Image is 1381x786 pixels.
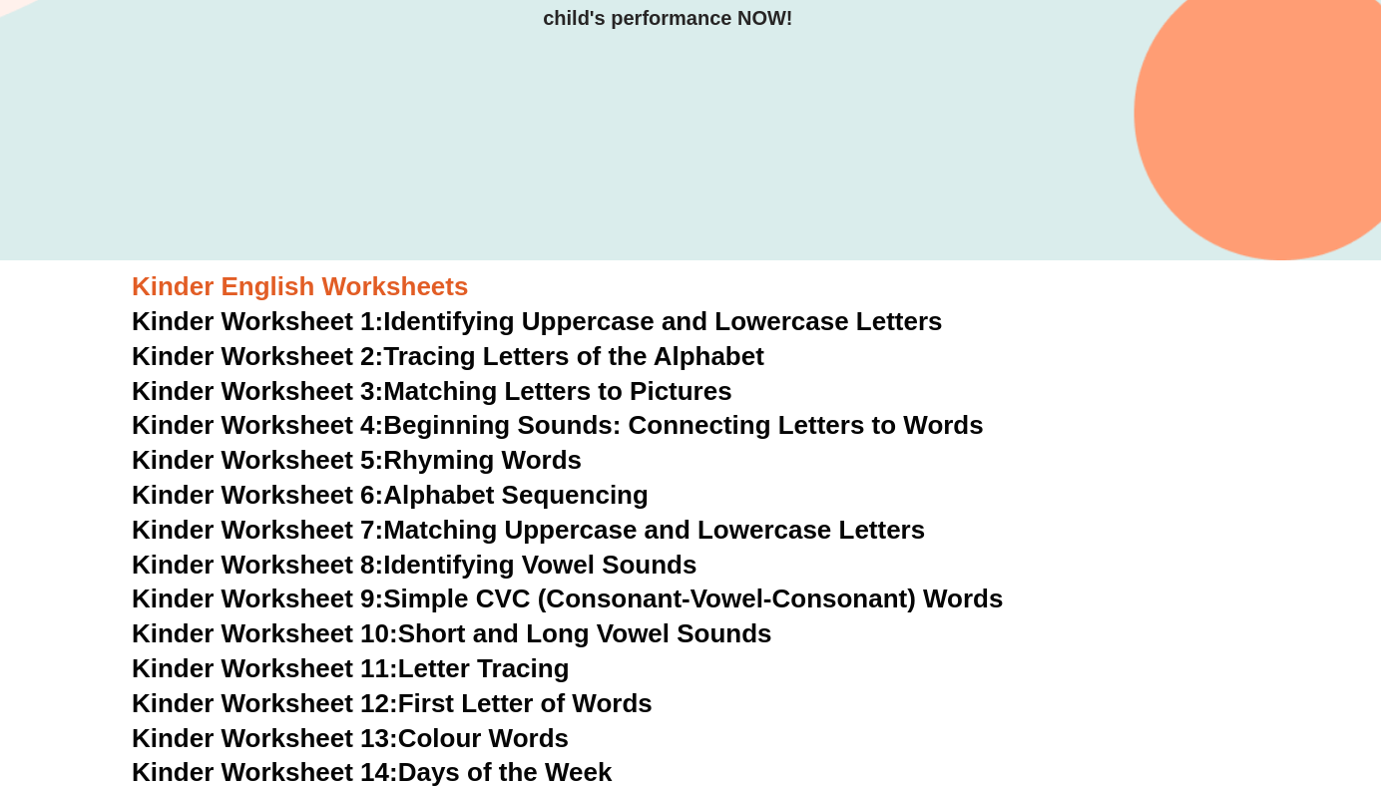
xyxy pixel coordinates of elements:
span: Kinder Worksheet 8: [132,550,383,580]
span: Kinder Worksheet 3: [132,376,383,406]
span: Kinder Worksheet 7: [132,515,383,545]
a: Kinder Worksheet 9:Simple CVC (Consonant-Vowel-Consonant) Words [132,584,1003,613]
a: Kinder Worksheet 7:Matching Uppercase and Lowercase Letters [132,515,925,545]
span: Kinder Worksheet 1: [132,306,383,336]
a: Kinder Worksheet 2:Tracing Letters of the Alphabet [132,341,764,371]
span: Kinder Worksheet 10: [132,618,398,648]
span: Kinder Worksheet 4: [132,410,383,440]
a: Kinder Worksheet 8:Identifying Vowel Sounds [132,550,696,580]
iframe: Chat Widget [1039,561,1381,786]
a: Kinder Worksheet 4:Beginning Sounds: Connecting Letters to Words [132,410,984,440]
a: Kinder Worksheet 3:Matching Letters to Pictures [132,376,732,406]
a: Kinder Worksheet 13:Colour Words [132,723,569,753]
span: Kinder Worksheet 13: [132,723,398,753]
span: Kinder Worksheet 6: [132,480,383,510]
span: Kinder Worksheet 12: [132,688,398,718]
span: Kinder Worksheet 9: [132,584,383,613]
a: Kinder Worksheet 5:Rhyming Words [132,445,582,475]
a: Kinder Worksheet 12:First Letter of Words [132,688,653,718]
a: Kinder Worksheet 10:Short and Long Vowel Sounds [132,618,772,648]
a: Kinder Worksheet 1:Identifying Uppercase and Lowercase Letters [132,306,943,336]
span: Kinder Worksheet 11: [132,653,398,683]
h3: Kinder English Worksheets [132,270,1249,304]
span: Kinder Worksheet 2: [132,341,383,371]
a: Kinder Worksheet 11:Letter Tracing [132,653,570,683]
a: Kinder Worksheet 6:Alphabet Sequencing [132,480,649,510]
span: Kinder Worksheet 5: [132,445,383,475]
